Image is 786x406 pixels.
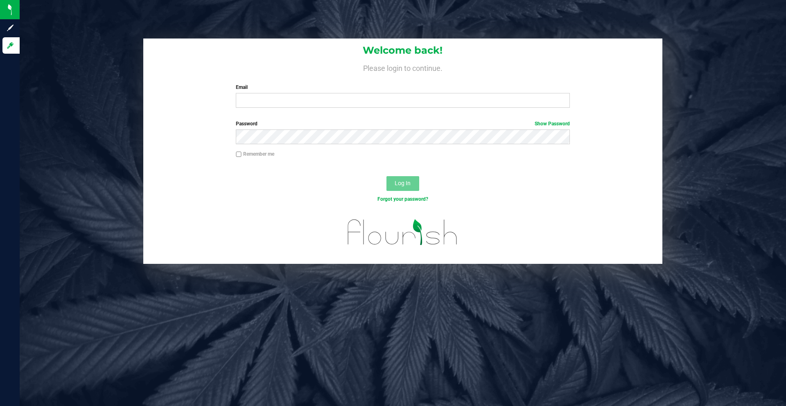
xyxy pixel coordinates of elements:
[377,196,428,202] a: Forgot your password?
[143,62,662,72] h4: Please login to continue.
[143,45,662,56] h1: Welcome back!
[236,84,569,91] label: Email
[6,41,14,50] inline-svg: Log in
[386,176,419,191] button: Log In
[395,180,411,186] span: Log In
[236,152,242,157] input: Remember me
[535,121,570,127] a: Show Password
[6,24,14,32] inline-svg: Sign up
[236,121,257,127] span: Password
[338,211,468,253] img: flourish_logo.svg
[236,150,274,158] label: Remember me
